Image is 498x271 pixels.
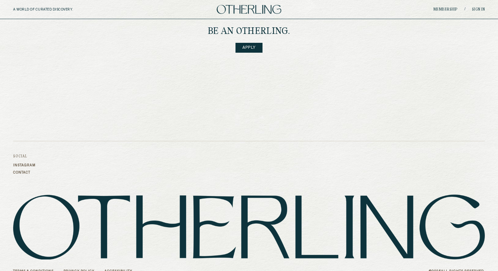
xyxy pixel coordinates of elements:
h3: Social [13,154,36,158]
a: Apply [235,43,263,53]
a: Contact [13,171,36,175]
h5: A WORLD OF CURATED DISCOVERY. [13,8,102,12]
a: Sign in [472,8,485,12]
img: logo [13,194,485,259]
a: Instagram [13,163,36,167]
h4: be an Otherling. [208,27,290,36]
span: / [464,7,465,12]
a: Membership [433,8,458,12]
img: logo [217,5,281,14]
